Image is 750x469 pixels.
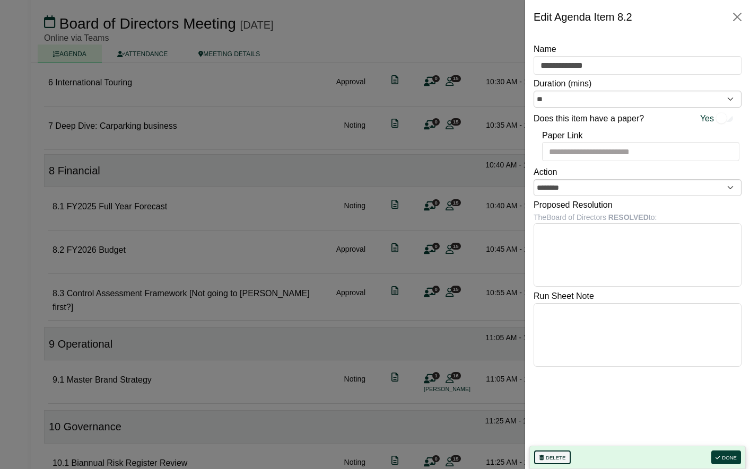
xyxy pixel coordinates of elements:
div: The Board of Directors to: [534,211,742,223]
span: Yes [700,112,714,126]
label: Paper Link [542,129,583,143]
label: Run Sheet Note [534,289,594,303]
label: Proposed Resolution [534,198,613,212]
label: Name [534,42,556,56]
b: RESOLVED [608,213,649,222]
button: Done [711,450,741,464]
div: Edit Agenda Item 8.2 [534,8,632,25]
button: Delete [534,450,571,464]
label: Action [534,165,557,179]
label: Duration (mins) [534,77,591,91]
button: Close [729,8,746,25]
label: Does this item have a paper? [534,112,644,126]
